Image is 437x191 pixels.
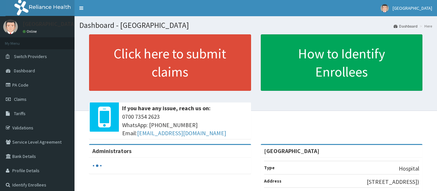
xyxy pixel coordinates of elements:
b: If you have any issue, reach us on: [122,104,211,112]
span: Dashboard [14,68,35,74]
b: Type [264,165,275,171]
li: Here [418,23,432,29]
p: Hospital [399,164,419,173]
a: Online [23,29,38,34]
span: 0700 7354 2623 WhatsApp: [PHONE_NUMBER] Email: [122,113,248,137]
svg: audio-loading [92,161,102,171]
b: Administrators [92,147,132,155]
h1: Dashboard - [GEOGRAPHIC_DATA] [79,21,432,30]
p: [GEOGRAPHIC_DATA] [23,21,76,27]
a: [EMAIL_ADDRESS][DOMAIN_NAME] [137,129,226,137]
span: [GEOGRAPHIC_DATA] [393,5,432,11]
a: Click here to submit claims [89,34,251,91]
strong: [GEOGRAPHIC_DATA] [264,147,319,155]
a: Dashboard [394,23,418,29]
span: Tariffs [14,111,26,116]
img: User Image [381,4,389,12]
img: User Image [3,19,18,34]
b: Address [264,178,282,184]
p: [STREET_ADDRESS]) [367,178,419,186]
a: How to Identify Enrollees [261,34,423,91]
span: Switch Providers [14,54,47,59]
span: Claims [14,96,27,102]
